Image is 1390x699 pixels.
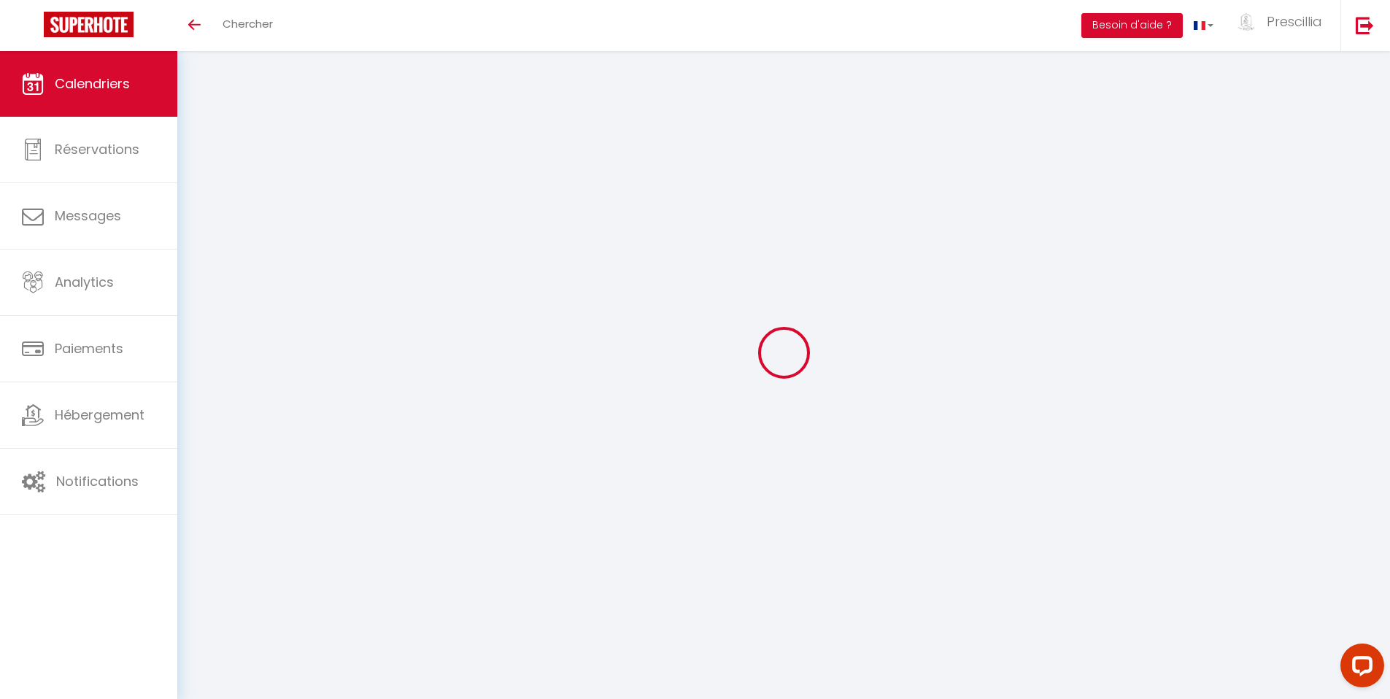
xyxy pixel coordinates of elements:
span: Hébergement [55,406,144,424]
img: Super Booking [44,12,134,37]
span: Analytics [55,273,114,291]
span: Réservations [55,140,139,158]
img: ... [1235,13,1257,31]
button: Besoin d'aide ? [1081,13,1183,38]
span: Paiements [55,339,123,358]
img: logout [1356,16,1374,34]
span: Messages [55,206,121,225]
span: Calendriers [55,74,130,93]
span: Notifications [56,472,139,490]
iframe: LiveChat chat widget [1329,638,1390,699]
span: Prescillia [1267,12,1322,31]
span: Chercher [223,16,273,31]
